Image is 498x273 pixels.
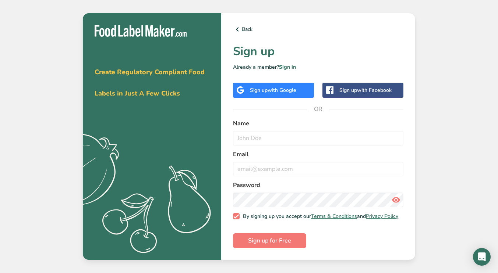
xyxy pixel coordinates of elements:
a: Terms & Conditions [311,213,357,220]
span: By signing up you accept our and [240,213,399,220]
p: Already a member? [233,63,403,71]
span: Sign up for Free [248,236,291,245]
h1: Sign up [233,43,403,60]
span: with Facebook [357,87,392,94]
a: Sign in [279,64,296,71]
input: email@example.com [233,162,403,176]
label: Email [233,150,403,159]
label: Password [233,181,403,190]
div: Sign up [339,86,392,94]
div: Sign up [250,86,296,94]
a: Back [233,25,403,34]
label: Name [233,119,403,128]
span: OR [307,98,329,120]
span: Create Regulatory Compliant Food Labels in Just A Few Clicks [95,68,205,98]
input: John Doe [233,131,403,146]
span: with Google [268,87,296,94]
button: Sign up for Free [233,233,306,248]
div: Open Intercom Messenger [473,248,491,266]
img: Food Label Maker [95,25,187,37]
a: Privacy Policy [366,213,398,220]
